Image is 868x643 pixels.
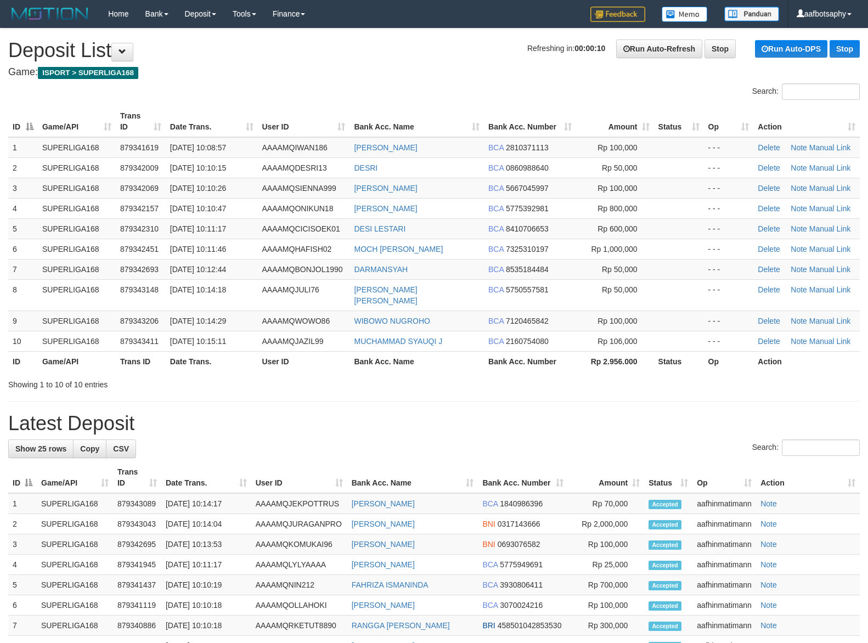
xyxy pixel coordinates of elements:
a: Manual Link [809,317,851,325]
span: Copy 3070024216 to clipboard [500,601,543,610]
a: FAHRIZA ISMANINDA [352,580,429,589]
a: Stop [830,40,860,58]
a: DARMANSYAH [354,265,408,274]
td: 3 [8,534,37,555]
img: Feedback.jpg [590,7,645,22]
td: 10 [8,331,38,351]
th: Amount: activate to sort column ascending [568,462,644,493]
td: SUPERLIGA168 [38,137,116,158]
td: 7 [8,259,38,279]
span: 879342451 [120,245,159,253]
span: Accepted [649,581,681,590]
span: 879342310 [120,224,159,233]
a: Manual Link [809,337,851,346]
td: aafhinmatimann [692,575,756,595]
span: Copy 2810371113 to clipboard [506,143,549,152]
td: SUPERLIGA168 [38,157,116,178]
span: 879342693 [120,265,159,274]
span: 879341619 [120,143,159,152]
td: [DATE] 10:13:53 [161,534,251,555]
td: - - - [704,239,754,259]
a: Stop [704,40,736,58]
div: Showing 1 to 10 of 10 entries [8,375,353,390]
span: Rp 100,000 [598,143,637,152]
a: Delete [758,317,780,325]
th: User ID: activate to sort column ascending [251,462,347,493]
span: Copy 7325310197 to clipboard [506,245,549,253]
td: - - - [704,198,754,218]
span: 879343148 [120,285,159,294]
span: Show 25 rows [15,444,66,453]
td: 4 [8,198,38,218]
a: Manual Link [809,285,851,294]
td: - - - [704,311,754,331]
a: Delete [758,245,780,253]
td: aafhinmatimann [692,555,756,575]
span: Copy 5750557581 to clipboard [506,285,549,294]
a: Note [760,520,777,528]
span: 879342069 [120,184,159,193]
span: 879343206 [120,317,159,325]
span: Copy 5775392981 to clipboard [506,204,549,213]
td: SUPERLIGA168 [38,218,116,239]
th: Bank Acc. Number: activate to sort column ascending [478,462,568,493]
th: Op [704,351,754,371]
th: ID: activate to sort column descending [8,106,38,137]
span: Copy 2160754080 to clipboard [506,337,549,346]
a: Note [791,265,807,274]
td: Rp 700,000 [568,575,644,595]
td: AAAAMQKOMUKAI96 [251,534,347,555]
a: Manual Link [809,204,851,213]
a: Run Auto-DPS [755,40,827,58]
td: SUPERLIGA168 [38,311,116,331]
td: SUPERLIGA168 [37,575,113,595]
span: Rp 106,000 [598,337,637,346]
td: SUPERLIGA168 [37,616,113,636]
td: 6 [8,595,37,616]
td: SUPERLIGA168 [38,259,116,279]
th: Status [654,351,704,371]
span: Rp 50,000 [602,265,638,274]
td: aafhinmatimann [692,493,756,514]
a: Run Auto-Refresh [616,40,702,58]
td: 2 [8,157,38,178]
span: BCA [488,204,504,213]
th: Status: activate to sort column ascending [654,106,704,137]
span: Rp 800,000 [598,204,637,213]
span: Copy 458501042853530 to clipboard [498,621,562,630]
span: Rp 50,000 [602,285,638,294]
span: Copy 0693076582 to clipboard [498,540,540,549]
span: BCA [488,317,504,325]
td: Rp 300,000 [568,616,644,636]
a: Note [760,621,777,630]
a: Note [791,184,807,193]
th: Amount: activate to sort column ascending [576,106,654,137]
th: Trans ID: activate to sort column ascending [113,462,161,493]
td: 879340886 [113,616,161,636]
a: RANGGA [PERSON_NAME] [352,621,450,630]
td: [DATE] 10:10:18 [161,595,251,616]
td: Rp 2,000,000 [568,514,644,534]
input: Search: [782,83,860,100]
td: [DATE] 10:10:19 [161,575,251,595]
span: Rp 600,000 [598,224,637,233]
a: [PERSON_NAME] [354,143,417,152]
a: [PERSON_NAME] [352,499,415,508]
a: Delete [758,285,780,294]
td: aafhinmatimann [692,595,756,616]
strong: 00:00:10 [574,44,605,53]
label: Search: [752,439,860,456]
span: Accepted [649,561,681,570]
a: Delete [758,224,780,233]
td: 879343043 [113,514,161,534]
span: [DATE] 10:12:44 [170,265,226,274]
td: [DATE] 10:14:17 [161,493,251,514]
span: AAAAMQBONJOL1990 [262,265,343,274]
th: Game/API: activate to sort column ascending [38,106,116,137]
a: Delete [758,204,780,213]
td: 8 [8,279,38,311]
td: AAAAMQOLLAHOKI [251,595,347,616]
th: Bank Acc. Name: activate to sort column ascending [350,106,484,137]
td: [DATE] 10:10:18 [161,616,251,636]
a: Manual Link [809,245,851,253]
